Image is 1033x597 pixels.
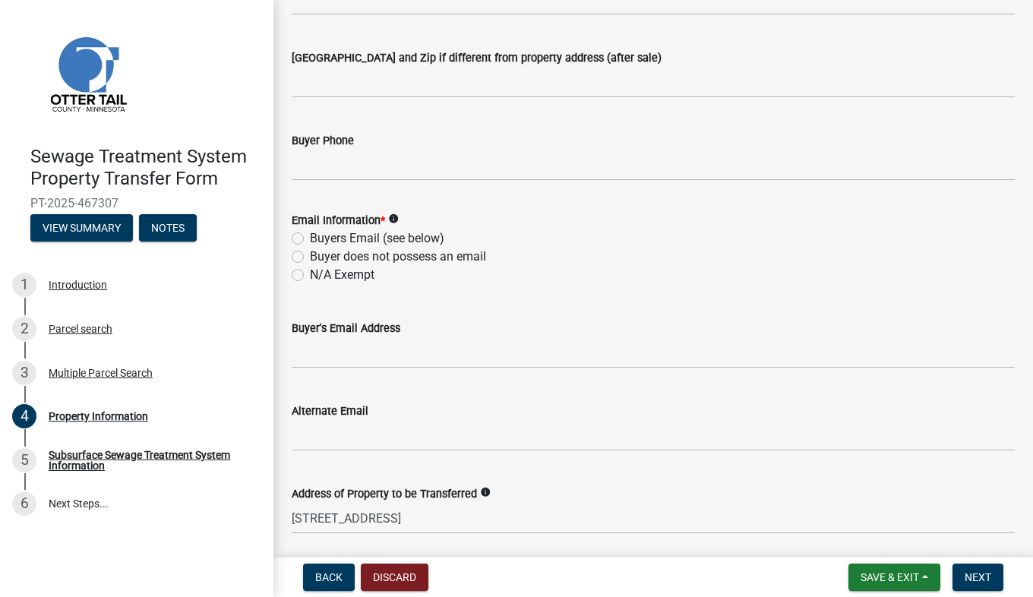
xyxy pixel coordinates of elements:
[952,564,1003,591] button: Next
[49,280,107,290] div: Introduction
[139,214,197,242] button: Notes
[303,564,355,591] button: Back
[30,214,133,242] button: View Summary
[310,248,486,266] label: Buyer does not possess an email
[12,361,36,385] div: 3
[292,216,385,226] label: Email Information
[292,136,354,147] label: Buyer Phone
[30,16,144,130] img: Otter Tail County, Minnesota
[12,491,36,516] div: 6
[12,273,36,297] div: 1
[12,317,36,341] div: 2
[30,223,133,235] wm-modal-confirm: Summary
[49,411,148,422] div: Property Information
[30,196,243,210] span: PT-2025-467307
[315,571,343,583] span: Back
[965,571,991,583] span: Next
[12,404,36,428] div: 4
[30,146,261,190] h4: Sewage Treatment System Property Transfer Form
[139,223,197,235] wm-modal-confirm: Notes
[361,564,428,591] button: Discard
[292,324,400,334] label: Buyer's Email Address
[49,450,249,471] div: Subsurface Sewage Treatment System Information
[49,324,112,334] div: Parcel search
[310,266,374,284] label: N/A Exempt
[292,53,662,64] label: [GEOGRAPHIC_DATA] and Zip if different from property address (after sale)
[12,448,36,472] div: 5
[861,571,919,583] span: Save & Exit
[310,229,444,248] label: Buyers Email (see below)
[848,564,940,591] button: Save & Exit
[49,368,153,378] div: Multiple Parcel Search
[292,489,477,500] label: Address of Property to be Transferred
[388,213,399,224] i: info
[292,406,368,417] label: Alternate Email
[480,487,491,497] i: info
